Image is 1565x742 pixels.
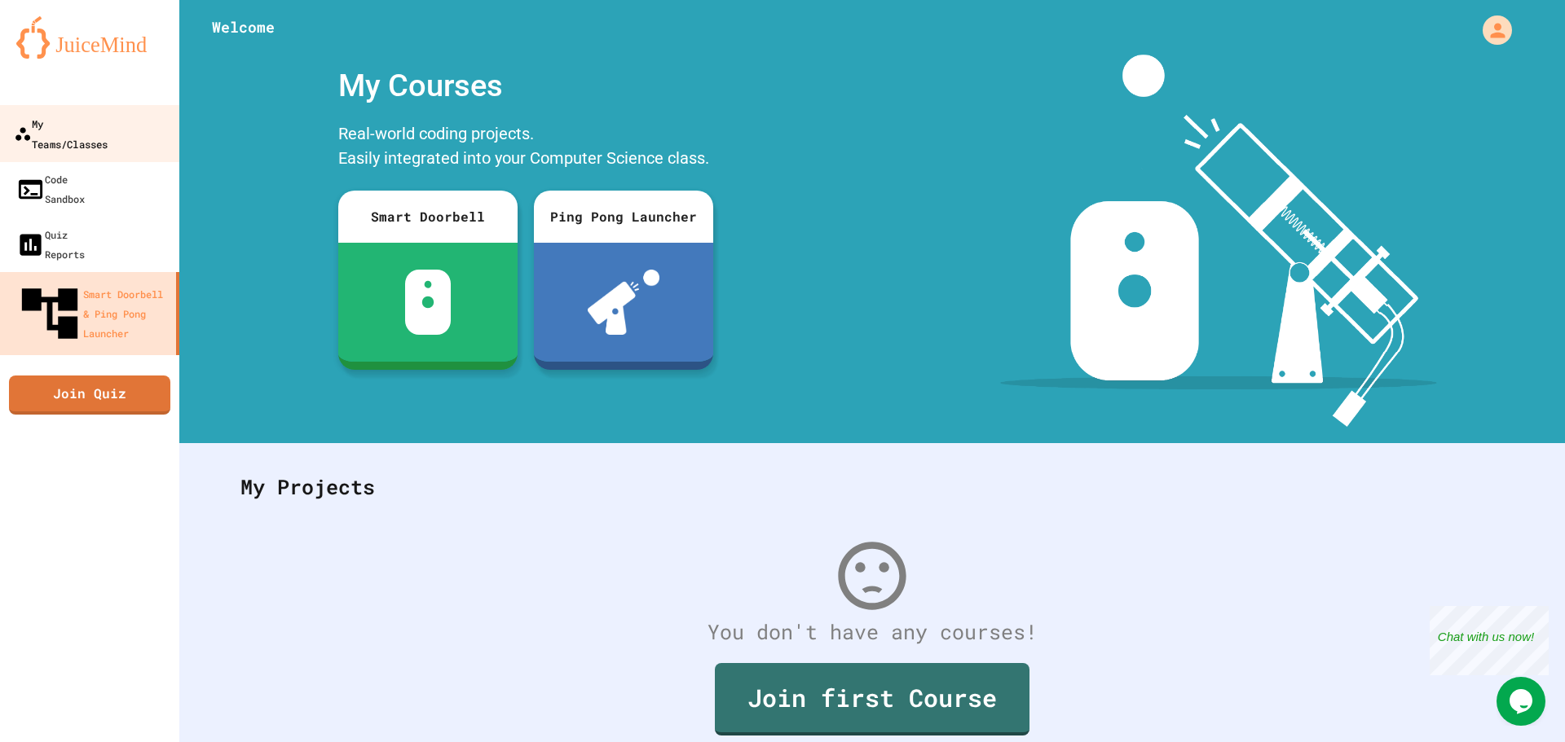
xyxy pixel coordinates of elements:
[1497,677,1549,726] iframe: chat widget
[1000,55,1437,427] img: banner-image-my-projects.png
[16,225,85,264] div: Quiz Reports
[14,113,108,153] div: My Teams/Classes
[16,16,163,59] img: logo-orange.svg
[224,617,1520,648] div: You don't have any courses!
[9,375,170,415] a: Join Quiz
[1466,11,1516,49] div: My Account
[405,270,452,335] img: sdb-white.svg
[715,663,1029,735] a: Join first Course
[330,117,721,178] div: Real-world coding projects. Easily integrated into your Computer Science class.
[330,55,721,117] div: My Courses
[16,280,170,347] div: Smart Doorbell & Ping Pong Launcher
[1430,606,1549,675] iframe: chat widget
[224,455,1520,519] div: My Projects
[16,169,85,209] div: Code Sandbox
[338,191,518,243] div: Smart Doorbell
[588,270,660,335] img: ppl-with-ball.png
[534,191,713,243] div: Ping Pong Launcher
